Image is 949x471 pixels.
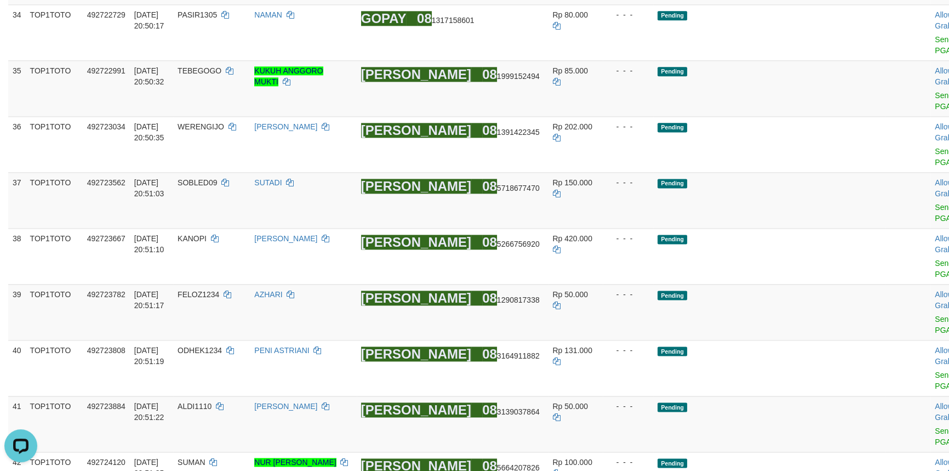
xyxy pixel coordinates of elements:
[482,123,497,138] ah_el_jm_1757876466094: 08
[254,346,309,355] a: PENI ASTRIANI
[26,116,83,172] td: TOP1TOTO
[607,177,649,188] div: - - -
[658,235,687,244] span: Pending
[552,122,592,131] span: Rp 202.000
[658,123,687,132] span: Pending
[361,179,471,194] ah_el_jm_1757876466094: [PERSON_NAME]
[482,72,540,81] span: Copy 081999152494 to clipboard
[87,122,125,131] span: 492723034
[607,121,649,132] div: - - -
[87,178,125,187] span: 492723562
[26,228,83,284] td: TOP1TOTO
[87,402,125,411] span: 492723884
[8,340,26,396] td: 40
[26,60,83,116] td: TOP1TOTO
[134,10,164,30] span: [DATE] 20:50:17
[134,234,164,254] span: [DATE] 20:51:10
[4,4,37,37] button: Open LiveChat chat widget
[26,172,83,228] td: TOP1TOTO
[134,66,164,86] span: [DATE] 20:50:32
[552,66,588,75] span: Rp 85.000
[552,234,592,243] span: Rp 420.000
[482,291,497,305] ah_el_jm_1757876466094: 08
[607,457,649,468] div: - - -
[26,340,83,396] td: TOP1TOTO
[254,290,282,299] a: AZHARI
[552,290,588,299] span: Rp 50.000
[254,10,282,19] a: NAMAN
[482,347,497,361] ah_el_jm_1757876466094: 08
[658,402,687,412] span: Pending
[8,60,26,116] td: 35
[254,402,317,411] a: [PERSON_NAME]
[482,179,497,194] ah_el_jm_1757876466094: 08
[482,407,540,416] span: Copy 083139037864 to clipboard
[178,402,211,411] span: ALDI1110
[658,458,687,468] span: Pending
[482,67,497,82] ah_el_jm_1757876466094: 08
[8,396,26,452] td: 41
[552,402,588,411] span: Rp 50.000
[417,11,432,26] ah_el_jm_1757876493794: 08
[87,234,125,243] span: 492723667
[26,284,83,340] td: TOP1TOTO
[8,284,26,340] td: 39
[658,347,687,356] span: Pending
[254,458,336,467] a: NUR [PERSON_NAME]
[482,235,497,249] ah_el_jm_1757876466094: 08
[552,458,592,467] span: Rp 100.000
[658,11,687,20] span: Pending
[658,179,687,188] span: Pending
[178,346,222,355] span: ODHEK1234
[254,178,282,187] a: SUTADI
[552,10,588,19] span: Rp 80.000
[134,178,164,198] span: [DATE] 20:51:03
[658,291,687,300] span: Pending
[178,122,224,131] span: WERENGIJO
[658,67,687,76] span: Pending
[87,458,125,467] span: 492724120
[482,184,540,192] span: Copy 085718677470 to clipboard
[87,66,125,75] span: 492722991
[361,402,471,417] ah_el_jm_1757876466094: [PERSON_NAME]
[254,234,317,243] a: [PERSON_NAME]
[134,346,164,366] span: [DATE] 20:51:19
[178,290,219,299] span: FELOZ1234
[482,351,540,360] span: Copy 083164911882 to clipboard
[607,65,649,76] div: - - -
[178,458,205,467] span: SUMAN
[254,122,317,131] a: [PERSON_NAME]
[552,178,592,187] span: Rp 150.000
[482,296,540,304] span: Copy 081290817338 to clipboard
[254,66,323,86] a: KUKUH ANGGORO MUKTI
[8,116,26,172] td: 36
[134,290,164,310] span: [DATE] 20:51:17
[26,4,83,60] td: TOP1TOTO
[26,396,83,452] td: TOP1TOTO
[178,234,207,243] span: KANOPI
[87,290,125,299] span: 492723782
[8,172,26,228] td: 37
[552,346,592,355] span: Rp 131.000
[8,4,26,60] td: 34
[607,289,649,300] div: - - -
[482,240,540,248] span: Copy 085266756920 to clipboard
[482,128,540,137] span: Copy 081391422345 to clipboard
[607,233,649,244] div: - - -
[361,235,471,249] ah_el_jm_1757876466094: [PERSON_NAME]
[361,347,471,361] ah_el_jm_1757876466094: [PERSON_NAME]
[361,291,471,305] ah_el_jm_1757876466094: [PERSON_NAME]
[607,345,649,356] div: - - -
[134,402,164,422] span: [DATE] 20:51:22
[607,9,649,20] div: - - -
[361,11,406,26] ah_el_jm_1757876493794: GOPAY
[482,402,497,417] ah_el_jm_1757876466094: 08
[417,16,474,25] span: Copy 081317158601 to clipboard
[178,178,217,187] span: SOBLED09
[134,122,164,142] span: [DATE] 20:50:35
[607,401,649,412] div: - - -
[361,123,471,138] ah_el_jm_1757876466094: [PERSON_NAME]
[178,66,221,75] span: TEBEGOGO
[178,10,217,19] span: PASIR1305
[87,346,125,355] span: 492723808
